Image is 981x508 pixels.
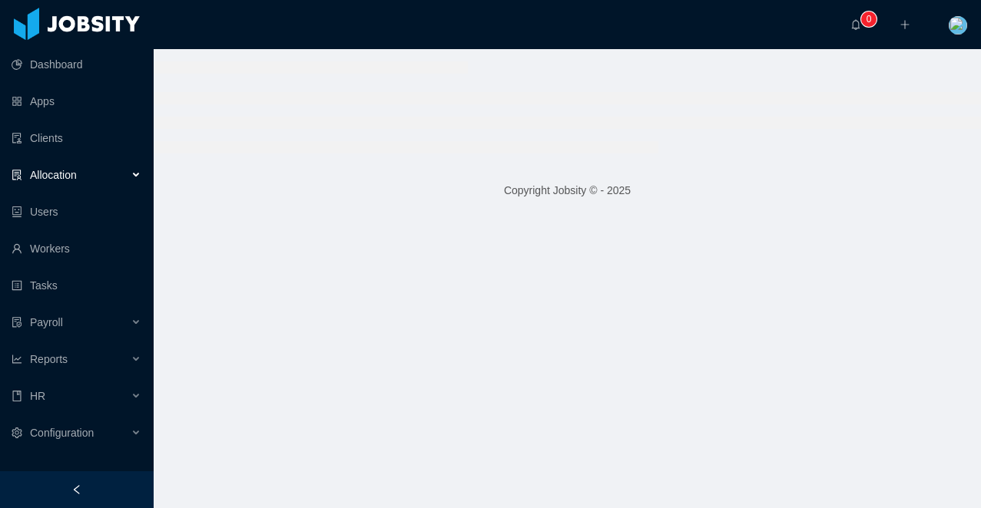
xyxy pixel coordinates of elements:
[949,16,967,35] img: 1204094d-11d0-43ac-9641-0ee8ad47dd94_60c248e989179.png
[30,390,45,402] span: HR
[12,49,141,80] a: icon: pie-chartDashboard
[861,12,877,27] sup: 0
[12,427,22,438] i: icon: setting
[900,19,910,30] i: icon: plus
[12,391,22,401] i: icon: book
[12,86,141,117] a: icon: appstoreApps
[12,354,22,365] i: icon: line-chart
[12,233,141,264] a: icon: userWorkers
[30,316,63,328] span: Payroll
[30,353,68,365] span: Reports
[12,123,141,153] a: icon: auditClients
[850,19,861,30] i: icon: bell
[12,317,22,328] i: icon: file-protect
[30,427,94,439] span: Configuration
[154,164,981,217] footer: Copyright Jobsity © - 2025
[12,196,141,227] a: icon: robotUsers
[12,170,22,180] i: icon: solution
[30,169,77,181] span: Allocation
[12,270,141,301] a: icon: profileTasks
